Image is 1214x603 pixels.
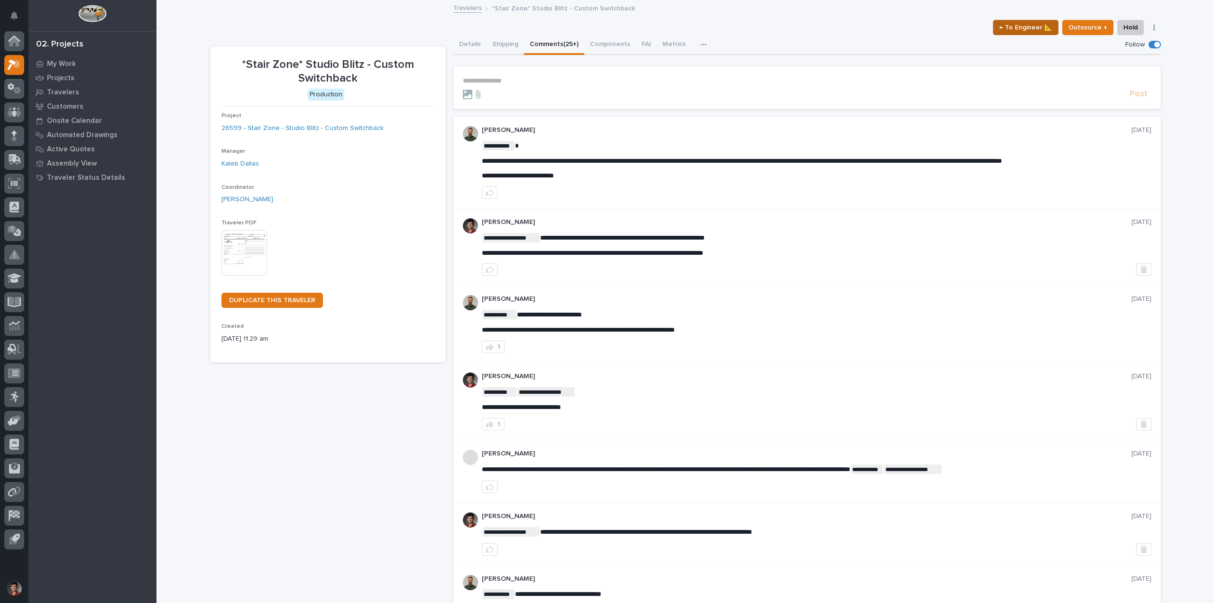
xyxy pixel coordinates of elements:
button: Outsource ↑ [1062,20,1113,35]
p: [DATE] [1131,512,1151,520]
p: [DATE] [1131,372,1151,380]
span: Coordinator [221,185,254,190]
a: Traveler Status Details [28,170,156,185]
div: 1 [497,343,500,350]
p: [DATE] [1131,218,1151,226]
p: [PERSON_NAME] [482,372,1131,380]
img: AATXAJw4slNr5ea0WduZQVIpKGhdapBAGQ9xVsOeEvl5=s96-c [463,575,478,590]
a: Active Quotes [28,142,156,156]
a: Customers [28,99,156,113]
button: Metrics [657,35,691,55]
span: Created [221,324,244,329]
button: Hold [1117,20,1144,35]
img: ROij9lOReuV7WqYxWfnW [463,372,478,388]
button: Shipping [487,35,524,55]
img: ROij9lOReuV7WqYxWfnW [463,512,478,528]
img: ROij9lOReuV7WqYxWfnW [463,218,478,233]
p: [DATE] 11:29 am [221,334,434,344]
a: Kaleb Dallas [221,159,259,169]
span: Project [221,113,241,119]
span: Hold [1123,22,1138,33]
button: like this post [482,263,498,276]
img: Workspace Logo [78,5,106,22]
p: [DATE] [1131,450,1151,458]
button: Delete post [1136,418,1151,430]
p: My Work [47,60,76,68]
button: 1 [482,418,505,430]
button: Delete post [1136,543,1151,556]
p: Assembly View [47,159,97,168]
p: Automated Drawings [47,131,118,139]
button: Post [1126,89,1151,100]
div: Notifications [12,11,24,27]
img: AATXAJw4slNr5ea0WduZQVIpKGhdapBAGQ9xVsOeEvl5=s96-c [463,295,478,310]
p: [DATE] [1131,575,1151,583]
a: Travelers [28,85,156,99]
span: Post [1130,89,1148,100]
p: [PERSON_NAME] [482,512,1131,520]
p: [PERSON_NAME] [482,126,1131,134]
div: 1 [497,421,500,427]
p: [PERSON_NAME] [482,450,1131,458]
p: Travelers [47,88,79,97]
p: [PERSON_NAME] [482,218,1131,226]
button: like this post [482,481,498,493]
p: Customers [47,102,83,111]
span: Manager [221,148,245,154]
button: Comments (25+) [524,35,584,55]
p: Projects [47,74,74,83]
a: Projects [28,71,156,85]
p: Follow [1125,41,1145,49]
p: [PERSON_NAME] [482,295,1131,303]
button: like this post [482,543,498,556]
button: Details [453,35,487,55]
a: DUPLICATE THIS TRAVELER [221,293,323,308]
img: AATXAJw4slNr5ea0WduZQVIpKGhdapBAGQ9xVsOeEvl5=s96-c [463,126,478,141]
button: ← To Engineer 📐 [993,20,1058,35]
p: [DATE] [1131,126,1151,134]
button: Delete post [1136,263,1151,276]
button: like this post [482,186,498,199]
p: *Stair Zone* Studio Blitz - Custom Switchback [492,2,635,13]
button: users-avatar [4,578,24,598]
button: FAI [636,35,657,55]
a: My Work [28,56,156,71]
a: Assembly View [28,156,156,170]
span: DUPLICATE THIS TRAVELER [229,297,315,304]
p: Traveler Status Details [47,174,125,182]
a: Travelers [453,2,482,13]
button: Components [584,35,636,55]
a: Onsite Calendar [28,113,156,128]
p: Active Quotes [47,145,95,154]
span: Outsource ↑ [1068,22,1107,33]
div: Production [308,89,344,101]
p: *Stair Zone* Studio Blitz - Custom Switchback [221,58,434,85]
p: Onsite Calendar [47,117,102,125]
button: Notifications [4,6,24,26]
a: [PERSON_NAME] [221,195,273,204]
div: 02. Projects [36,39,83,50]
a: Automated Drawings [28,128,156,142]
a: 26599 - Stair Zone - Studio Blitz - Custom Switchback [221,123,384,133]
span: Traveler PDF [221,220,257,226]
span: ← To Engineer 📐 [999,22,1052,33]
p: [PERSON_NAME] [482,575,1131,583]
p: [DATE] [1131,295,1151,303]
button: 1 [482,341,505,353]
